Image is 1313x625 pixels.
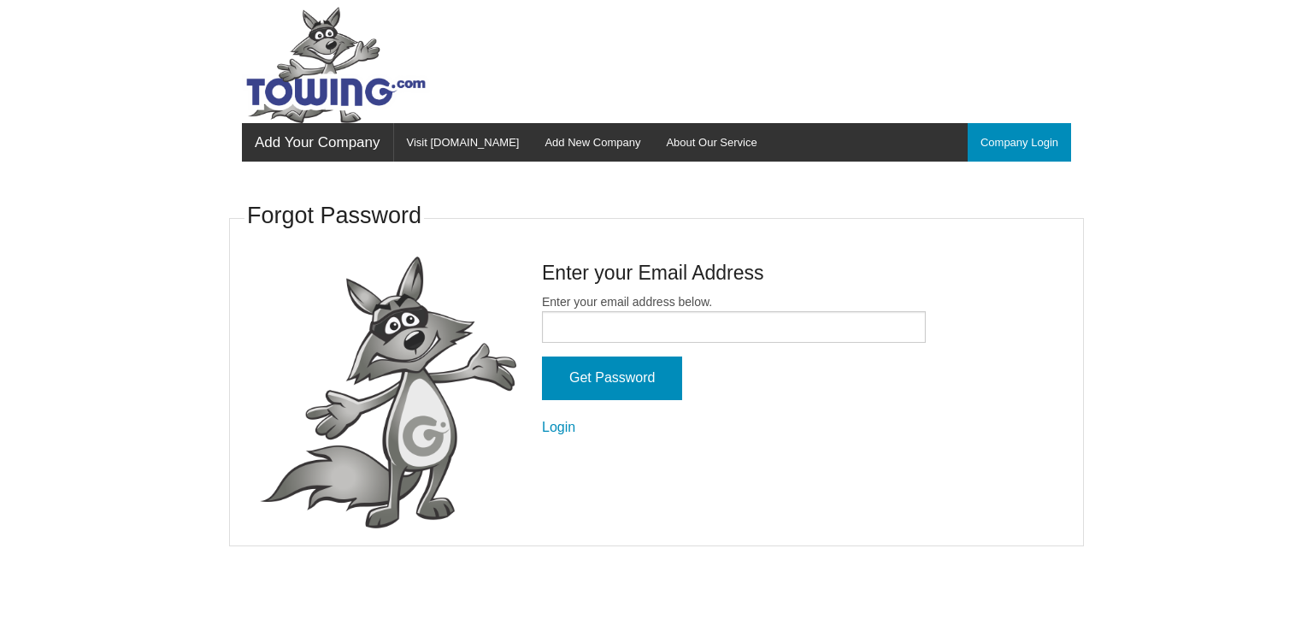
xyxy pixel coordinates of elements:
input: Get Password [542,357,682,400]
h4: Enter your Email Address [542,259,926,286]
h3: Forgot Password [247,200,421,233]
a: Add New Company [532,123,653,162]
a: Add Your Company [242,123,393,162]
a: Company Login [968,123,1071,162]
input: Enter your email address below. [542,311,926,343]
a: Login [542,420,575,434]
img: Towing.com Logo [242,7,430,123]
a: Visit [DOMAIN_NAME] [394,123,533,162]
img: fox-Presenting.png [260,256,516,529]
a: About Our Service [653,123,769,162]
label: Enter your email address below. [542,293,926,343]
